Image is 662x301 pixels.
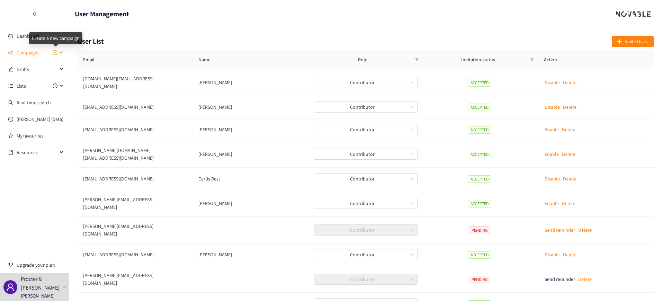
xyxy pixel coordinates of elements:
[193,69,308,96] td: SK Ahn
[17,129,64,143] a: My favourites
[545,77,560,88] button: Disable
[318,124,414,135] span: Contributor
[413,54,420,65] span: filter
[538,50,654,69] th: Action
[563,103,576,111] p: Delete
[318,149,414,159] span: Contributor
[17,116,63,122] a: [PERSON_NAME] (beta)
[29,32,82,44] div: Create a new campaign
[563,101,576,113] button: Delete
[545,249,560,260] button: Disable
[78,266,193,293] td: [PERSON_NAME][EMAIL_ADDRESS][DOMAIN_NAME]
[21,292,54,300] p: [PERSON_NAME]
[529,54,536,65] span: filter
[415,57,419,62] span: filter
[78,118,193,141] td: [EMAIL_ADDRESS][DOMAIN_NAME]
[545,226,575,234] p: Send reminder
[17,62,57,76] span: Drafts
[563,251,576,258] p: Delete
[562,126,575,133] p: Delete
[545,126,559,133] p: Enable
[8,67,13,72] span: edit
[562,198,575,209] button: Delete
[53,83,57,88] span: plus-circle
[8,83,13,88] span: unordered-list
[545,101,560,113] button: Disable
[545,149,559,160] button: Enable
[545,150,559,158] p: Enable
[17,46,39,60] span: Campaigns
[578,226,592,234] p: Delete
[78,190,193,217] td: [PERSON_NAME][EMAIL_ADDRESS][DOMAIN_NAME]
[468,104,491,111] span: ACCEPTED
[469,227,490,234] span: PENDING
[21,275,60,292] p: Procter & [PERSON_NAME]
[8,263,13,267] span: trophy
[8,50,13,55] span: sound
[563,173,576,184] button: Delete
[625,38,648,45] span: Invite Users
[8,150,13,155] span: book
[318,77,414,88] span: Contributor
[318,102,414,112] span: Contributor
[78,244,193,266] td: [EMAIL_ADDRESS][DOMAIN_NAME]
[612,36,654,47] button: plusInvite Users
[78,168,193,190] td: [EMAIL_ADDRESS][DOMAIN_NAME]
[193,141,308,168] td: Stuart Askew
[193,118,308,141] td: Saloni Arora
[545,124,559,135] button: Enable
[545,79,560,86] p: Disable
[318,225,414,235] span: Contributor
[78,141,193,168] td: [PERSON_NAME][DOMAIN_NAME][EMAIL_ADDRESS][DOMAIN_NAME]
[545,103,560,111] p: Disable
[17,258,64,272] span: Upgrade your plan
[562,150,575,158] p: Delete
[193,190,308,217] td: Sunil Bhosle
[562,124,575,135] button: Delete
[17,99,51,106] a: Real-time search
[545,175,560,183] p: Disable
[563,77,576,88] button: Delete
[468,200,491,207] span: ACCEPTED
[578,274,592,285] button: Delete
[545,200,559,207] p: Enable
[17,145,57,159] span: Resources
[468,126,491,134] span: ACCEPTED
[318,249,414,260] span: Contributor
[469,276,490,283] span: PENDING
[78,50,193,69] th: Email
[429,56,527,63] span: Invitation status
[6,283,15,291] span: user
[578,275,592,283] p: Delete
[78,36,104,47] h1: User List
[314,56,412,63] span: Role
[78,69,193,96] td: [DOMAIN_NAME][EMAIL_ADDRESS][DOMAIN_NAME]
[545,198,559,209] button: Enable
[53,50,57,55] span: plus-circle
[563,79,576,86] p: Delete
[193,96,308,118] td: Sabah Alshawk
[78,217,193,244] td: [PERSON_NAME][EMAIL_ADDRESS][DOMAIN_NAME]
[578,224,592,236] button: Delete
[17,33,39,39] a: Dashboard
[468,79,491,87] span: ACCEPTED
[627,268,662,301] iframe: Chat Widget
[193,244,308,266] td: Anton Brand
[468,151,491,158] span: ACCEPTED
[562,200,575,207] p: Delete
[468,251,491,259] span: ACCEPTED
[545,224,575,236] button: Send reminder
[32,11,37,16] span: double-left
[530,57,534,62] span: filter
[468,175,491,183] span: ACCEPTED
[563,175,576,183] p: Delete
[193,50,308,69] th: Name
[545,251,560,258] p: Disable
[17,79,26,93] span: Lists
[193,168,308,190] td: Cartis Best
[78,96,193,118] td: [EMAIL_ADDRESS][DOMAIN_NAME]
[562,149,575,160] button: Delete
[563,249,576,260] button: Delete
[545,173,560,184] button: Disable
[318,174,414,184] span: Contributor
